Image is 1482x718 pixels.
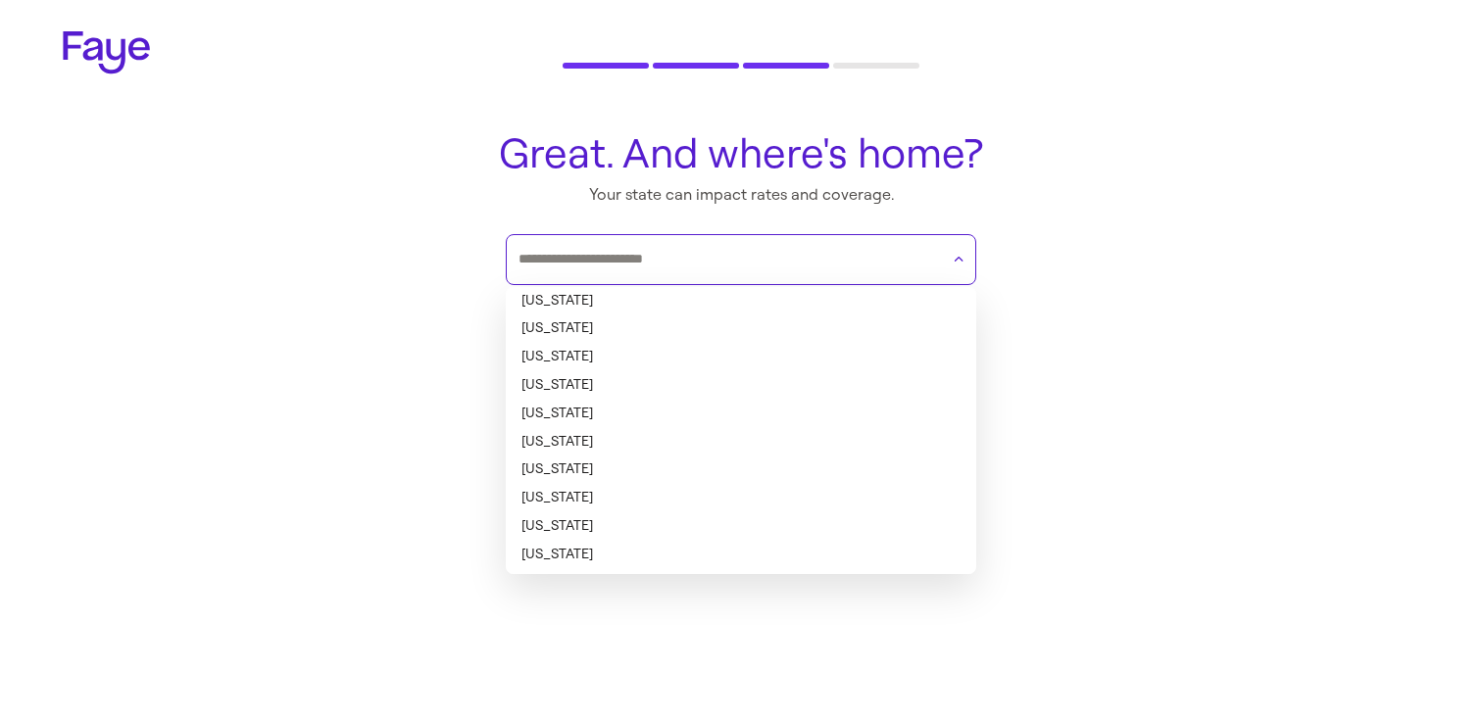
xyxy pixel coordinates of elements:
li: [US_STATE] [506,569,976,598]
li: [US_STATE] [506,343,976,371]
li: [US_STATE] [506,400,976,428]
li: [US_STATE] [506,512,976,541]
li: [US_STATE] [506,541,976,569]
li: [US_STATE] [506,484,976,512]
h1: Great. And where's home? [494,131,988,176]
li: [US_STATE] [506,428,976,456]
p: Your state can impact rates and coverage. [494,184,988,206]
li: [US_STATE] [506,287,976,315]
li: [US_STATE] [506,314,976,343]
li: [US_STATE] [506,371,976,400]
li: [US_STATE] [506,455,976,484]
